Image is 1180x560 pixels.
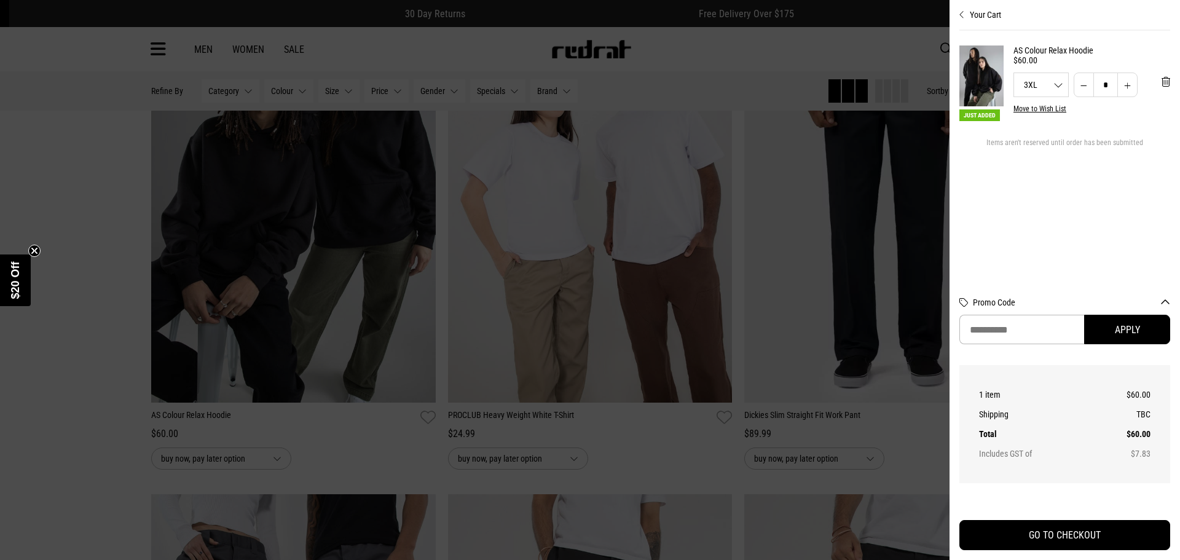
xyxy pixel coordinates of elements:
div: Items aren't reserved until order has been submitted [959,138,1170,157]
th: Total [979,424,1097,444]
input: Quantity [1093,73,1118,97]
button: Open LiveChat chat widget [10,5,47,42]
img: AS Colour Relax Hoodie [959,45,1004,106]
a: AS Colour Relax Hoodie [1013,45,1170,55]
div: $60.00 [1013,55,1170,65]
span: $20 Off [9,261,22,299]
button: Apply [1084,315,1170,344]
td: $60.00 [1097,385,1150,404]
th: 1 item [979,385,1097,404]
th: Includes GST of [979,444,1097,463]
span: Just Added [959,109,1000,121]
iframe: Customer reviews powered by Trustpilot [959,498,1170,510]
td: TBC [1097,404,1150,424]
input: Promo Code [959,315,1084,344]
button: 'Remove from cart [1152,66,1180,97]
button: Increase quantity [1117,73,1138,97]
span: 3XL [1014,81,1068,89]
button: Decrease quantity [1074,73,1094,97]
td: $7.83 [1097,444,1150,463]
button: Move to Wish List [1013,105,1066,113]
button: Close teaser [28,245,41,257]
button: GO TO CHECKOUT [959,520,1170,550]
th: Shipping [979,404,1097,424]
button: Promo Code [973,298,1170,307]
td: $60.00 [1097,424,1150,444]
